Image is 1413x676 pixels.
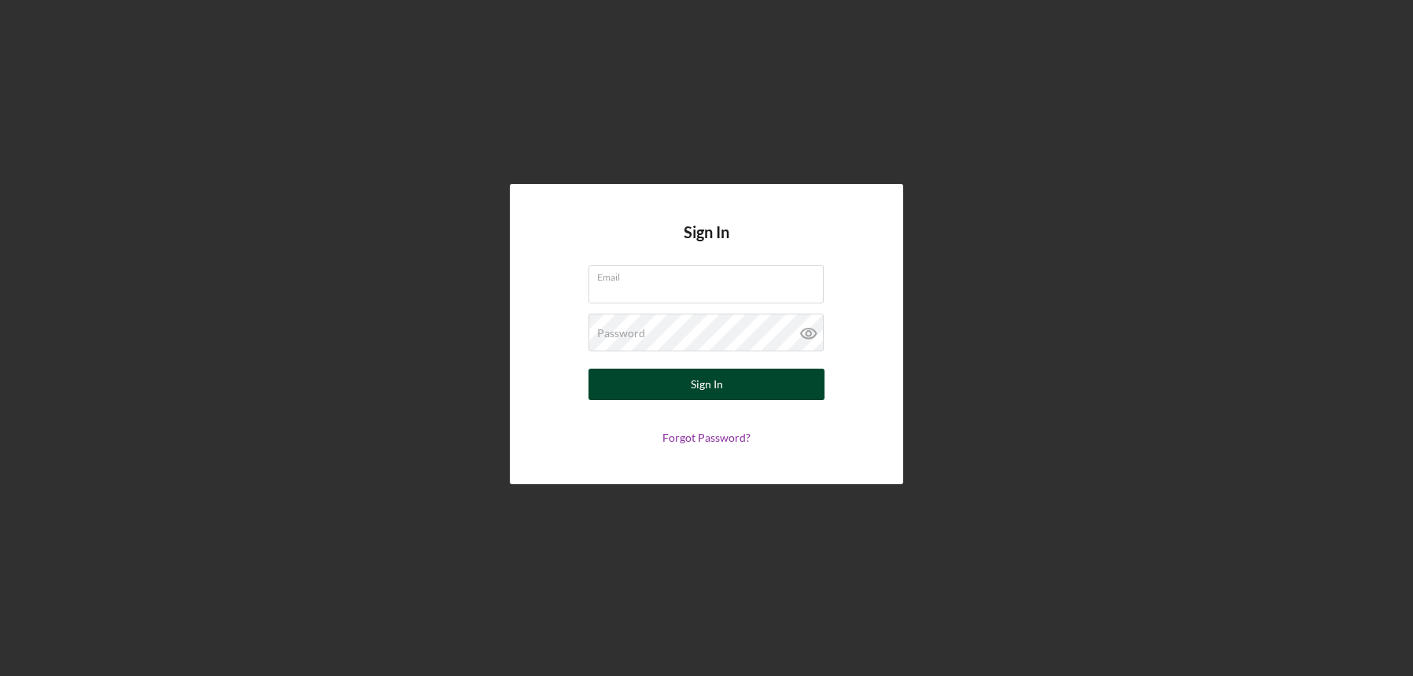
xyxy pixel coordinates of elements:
button: Sign In [588,369,825,400]
label: Password [597,327,645,340]
label: Email [597,266,824,283]
a: Forgot Password? [662,431,751,444]
h4: Sign In [684,223,729,265]
div: Sign In [691,369,723,400]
